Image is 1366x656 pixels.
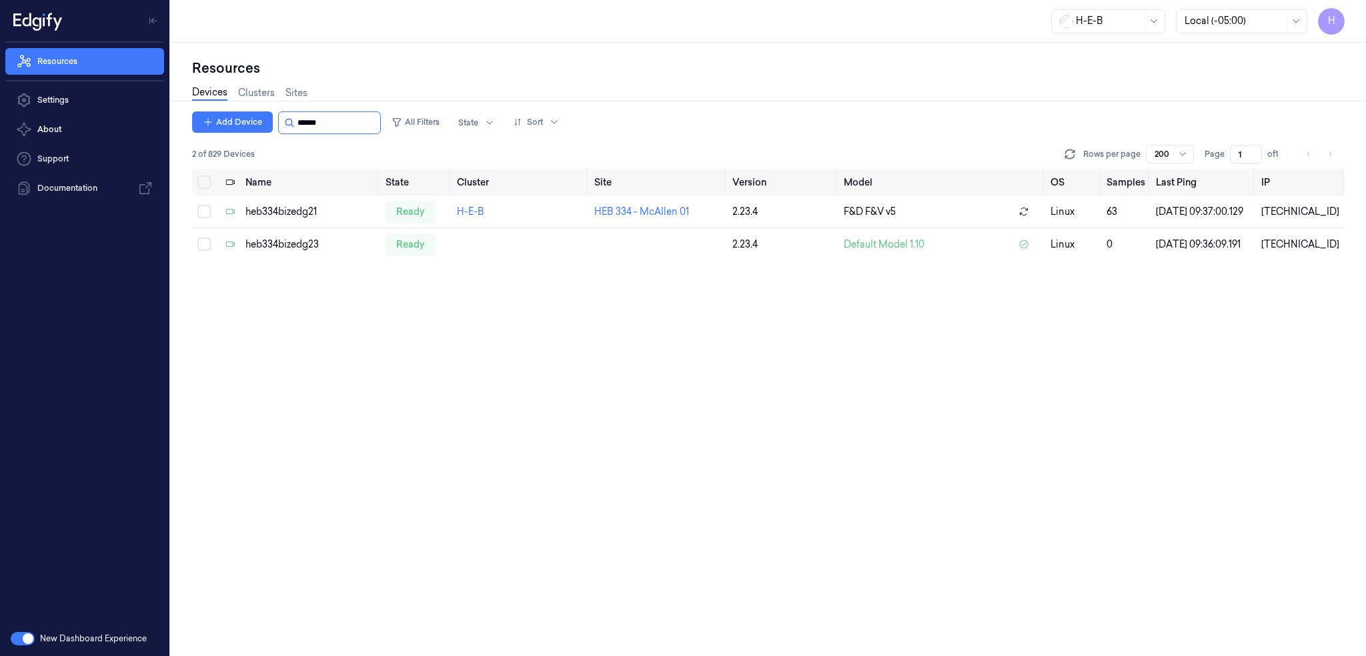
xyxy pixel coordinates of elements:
th: Site [589,169,727,196]
button: All Filters [386,111,445,133]
p: Rows per page [1083,148,1141,160]
th: Samples [1101,169,1151,196]
p: linux [1051,205,1096,219]
span: 2 of 829 Devices [192,148,255,160]
div: 2.23.4 [732,205,832,219]
button: Select all [197,176,211,189]
div: [DATE] 09:36:09.191 [1156,238,1251,252]
a: Clusters [238,86,275,100]
button: Toggle Navigation [143,10,164,31]
div: ready [386,201,436,222]
a: HEB 334 - McAllen 01 [594,206,689,218]
a: Settings [5,87,164,113]
a: Documentation [5,175,164,202]
span: F&D F&V v5 [844,205,896,219]
div: Resources [192,59,1345,77]
button: Add Device [192,111,273,133]
th: IP [1256,169,1345,196]
span: Page [1205,148,1225,160]
div: [TECHNICAL_ID] [1261,238,1339,252]
th: Cluster [452,169,590,196]
th: Name [240,169,380,196]
button: About [5,116,164,143]
a: H-E-B [457,206,484,218]
div: [TECHNICAL_ID] [1261,205,1339,219]
button: Select row [197,238,211,251]
button: Select row [197,205,211,218]
div: [DATE] 09:37:00.129 [1156,205,1251,219]
th: Last Ping [1151,169,1256,196]
div: ready [386,234,436,255]
a: Resources [5,48,164,75]
a: Support [5,145,164,172]
span: Default Model 1.10 [844,238,924,252]
div: heb334bizedg21 [245,205,375,219]
div: heb334bizedg23 [245,238,375,252]
button: H [1318,8,1345,35]
th: OS [1045,169,1101,196]
div: 2.23.4 [732,238,832,252]
th: State [380,169,451,196]
nav: pagination [1299,145,1339,163]
th: Version [727,169,838,196]
p: linux [1051,238,1096,252]
a: Devices [192,85,227,101]
div: 0 [1107,238,1145,252]
a: Sites [285,86,307,100]
div: 63 [1107,205,1145,219]
span: of 1 [1267,148,1289,160]
th: Model [838,169,1046,196]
